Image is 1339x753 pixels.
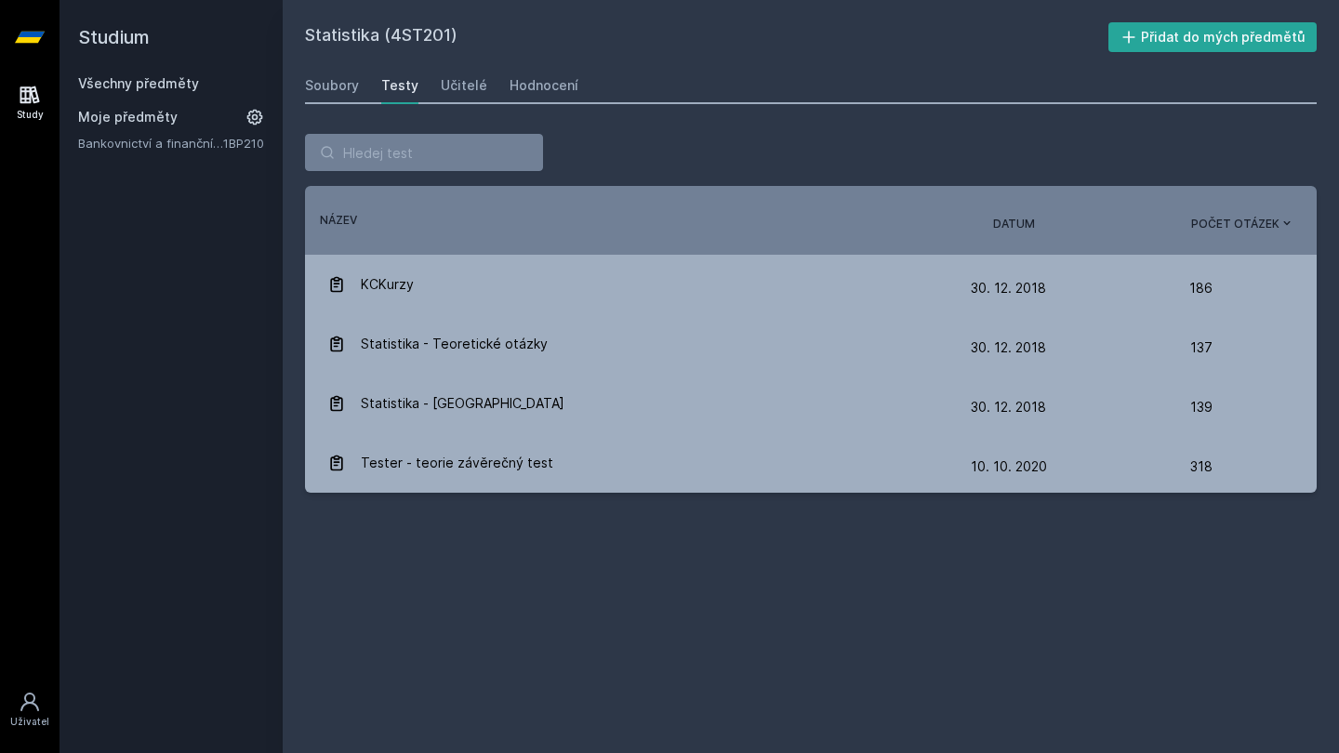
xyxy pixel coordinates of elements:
[320,212,357,229] button: Název
[78,108,178,126] span: Moje předměty
[361,385,564,422] span: Statistika - [GEOGRAPHIC_DATA]
[361,444,553,482] span: Tester - teorie závěrečný test
[381,67,418,104] a: Testy
[971,399,1046,415] span: 30. 12. 2018
[1191,216,1279,232] span: Počet otázek
[361,266,414,303] span: KCKurzy
[305,76,359,95] div: Soubory
[305,433,1317,493] a: Tester - teorie závěrečný test 10. 10. 2020 318
[1190,329,1213,366] span: 137
[4,74,56,131] a: Study
[1190,448,1213,485] span: 318
[1191,216,1294,232] button: Počet otázek
[305,67,359,104] a: Soubory
[971,458,1047,474] span: 10. 10. 2020
[441,67,487,104] a: Učitelé
[510,67,578,104] a: Hodnocení
[1190,389,1213,426] span: 139
[78,75,199,91] a: Všechny předměty
[305,374,1317,433] a: Statistika - [GEOGRAPHIC_DATA] 30. 12. 2018 139
[381,76,418,95] div: Testy
[441,76,487,95] div: Učitelé
[305,255,1317,314] a: KCKurzy 30. 12. 2018 186
[305,134,543,171] input: Hledej test
[510,76,578,95] div: Hodnocení
[993,216,1035,232] button: Datum
[971,280,1046,296] span: 30. 12. 2018
[4,681,56,738] a: Uživatel
[971,339,1046,355] span: 30. 12. 2018
[305,22,1108,52] h2: Statistika (4ST201)
[361,325,548,363] span: Statistika - Teoretické otázky
[1108,22,1318,52] button: Přidat do mých předmětů
[10,715,49,729] div: Uživatel
[305,314,1317,374] a: Statistika - Teoretické otázky 30. 12. 2018 137
[78,134,223,152] a: Bankovnictví a finanční instituce
[223,136,264,151] a: 1BP210
[1189,270,1213,307] span: 186
[17,108,44,122] div: Study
